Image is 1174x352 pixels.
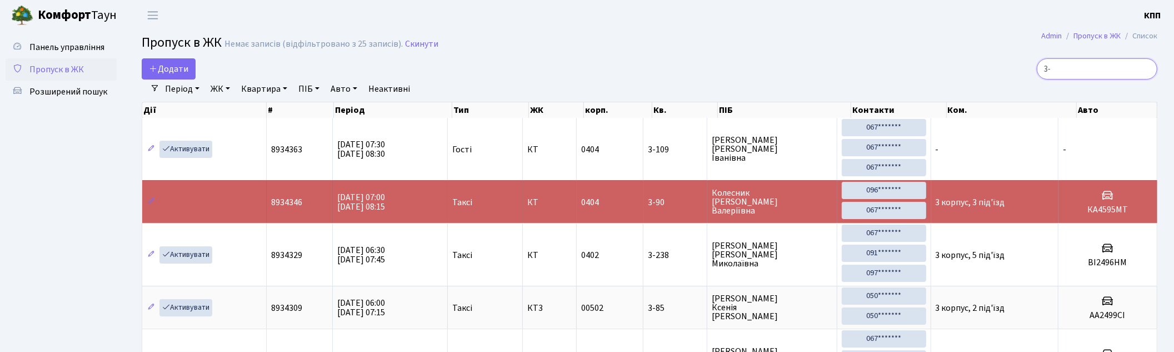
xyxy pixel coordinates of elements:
div: Немає записів (відфільтровано з 25 записів). [224,39,403,49]
span: КТ [527,145,572,154]
span: 8934363 [271,143,302,156]
th: Авто [1077,102,1158,118]
th: Контакти [851,102,947,118]
span: Таксі [452,304,472,313]
span: 3 корпус, 5 під'їзд [936,249,1005,261]
th: Ком. [947,102,1077,118]
span: Таксі [452,198,472,207]
span: 3-90 [648,198,702,207]
span: 3-109 [648,145,702,154]
th: Тип [452,102,528,118]
nav: breadcrumb [1025,24,1174,48]
a: Додати [142,58,196,80]
span: Колесник [PERSON_NAME] Валеріївна [712,189,832,215]
a: Неактивні [364,80,414,98]
span: Пропуск в ЖК [142,33,222,52]
span: [PERSON_NAME] Ксенія [PERSON_NAME] [712,294,832,321]
span: Таксі [452,251,472,260]
a: Пропуск в ЖК [1073,30,1121,42]
a: Період [161,80,204,98]
a: Активувати [159,299,212,316]
span: 3 корпус, 3 під'їзд [936,196,1005,209]
th: ПІБ [718,102,851,118]
span: - [936,143,939,156]
a: Admin [1041,30,1062,42]
span: 8934346 [271,196,302,209]
span: [PERSON_NAME] [PERSON_NAME] Іванівна [712,136,832,162]
span: [DATE] 07:30 [DATE] 08:30 [337,138,385,160]
h5: ВІ2496НМ [1063,257,1152,268]
span: Гості [452,145,472,154]
b: Комфорт [38,6,91,24]
a: Активувати [159,141,212,158]
a: ПІБ [294,80,324,98]
a: Квартира [237,80,292,98]
span: 0402 [581,249,599,261]
a: ЖК [206,80,234,98]
h5: AA2499CI [1063,310,1152,321]
th: # [267,102,334,118]
span: [DATE] 06:00 [DATE] 07:15 [337,297,385,319]
li: Список [1121,30,1157,42]
a: КПП [1144,9,1161,22]
span: [DATE] 06:30 [DATE] 07:45 [337,244,385,266]
button: Переключити навігацію [139,6,167,24]
span: 0404 [581,196,599,209]
a: Авто [326,80,362,98]
span: Панель управління [29,41,104,53]
span: Пропуск в ЖК [29,63,84,76]
span: КТ [527,251,572,260]
span: 00502 [581,302,603,314]
th: Дії [142,102,267,118]
h5: КА4595МТ [1063,205,1152,215]
a: Панель управління [6,36,117,58]
span: 3 корпус, 2 під'їзд [936,302,1005,314]
span: 0404 [581,143,599,156]
a: Скинути [405,39,438,49]
a: Активувати [159,246,212,264]
span: [DATE] 07:00 [DATE] 08:15 [337,191,385,213]
span: Додати [149,63,188,75]
span: Таун [38,6,117,25]
span: КТ [527,198,572,207]
span: - [1063,143,1066,156]
span: [PERSON_NAME] [PERSON_NAME] Миколаївна [712,241,832,268]
span: 8934309 [271,302,302,314]
th: ЖК [529,102,584,118]
span: 3-85 [648,304,702,313]
input: Пошук... [1037,58,1157,80]
img: logo.png [11,4,33,27]
span: 3-238 [648,251,702,260]
span: КТ3 [527,304,572,313]
a: Розширений пошук [6,81,117,103]
th: Період [334,102,452,118]
th: Кв. [652,102,718,118]
span: Розширений пошук [29,86,107,98]
span: 8934329 [271,249,302,261]
a: Пропуск в ЖК [6,58,117,81]
th: корп. [584,102,652,118]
